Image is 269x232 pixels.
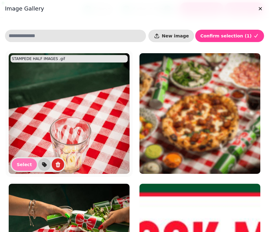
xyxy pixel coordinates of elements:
[162,34,189,38] span: New image
[52,158,64,171] button: delete
[12,158,37,171] button: Select
[5,5,264,12] h3: Image gallery
[17,162,32,167] span: Select
[200,34,252,38] span: Confirm selection ( 1 )
[9,53,130,174] img: STAMPEDE HALF IMAGES .gif
[12,56,65,61] p: STAMPEDE HALF IMAGES .gif
[139,53,260,174] img: STAMPEDE MAIN IMAGE (3).gif
[195,30,264,42] button: Confirm selection (1)
[148,30,194,42] button: New image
